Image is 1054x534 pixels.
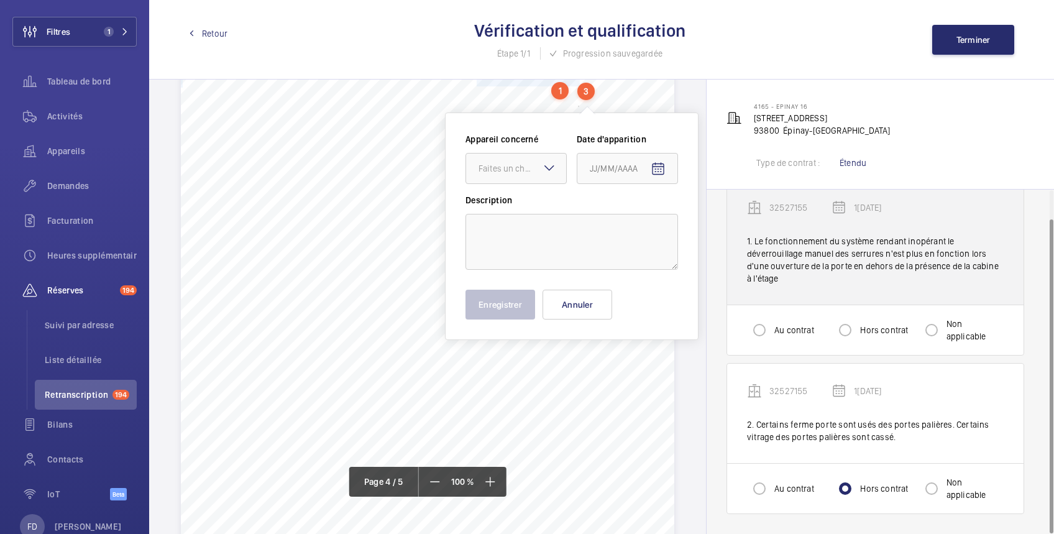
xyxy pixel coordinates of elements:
[237,251,513,258] span: Le carnet d'entretien mentionné à l'article R. 134-7 du code de la construction et de l'habitation
[237,185,492,191] span: Les caractéristiques de l'ensemble de l'installation (documentation "dossier technique")
[956,35,991,45] span: Terminer
[47,418,137,431] span: Bilans
[756,157,820,169] div: Type de contrat :
[772,324,814,336] label: Au contrat
[932,25,1014,55] button: Terminer
[47,110,137,122] span: Activités
[47,180,137,192] span: Demandes
[858,482,908,495] label: Hors contrat
[551,82,569,99] div: 1
[769,385,832,397] p: 32527155
[832,384,916,398] div: 1[DATE]
[216,297,444,304] span: CTQ : Rapport BGO Consultants du [DATE]0 N° rapport : 200808853
[477,88,570,94] span: présence de la cabine à l'étage.
[497,47,540,60] span: Étape 1/1
[216,526,281,532] span: Lieu de vérification : IN'LI
[237,216,511,223] span: La dernière étude spécifique de sécurité prévue par les articles R. 4543-2 et suivants du code
[47,453,137,466] span: Contacts
[47,488,110,500] span: IoT
[224,98,227,104] span: 2
[418,98,456,104] span: Endommagé
[47,145,137,157] span: Appareils
[357,170,393,177] span: Document
[465,194,678,206] label: Description
[577,83,595,100] div: 3
[202,27,227,40] span: Retour
[231,150,369,157] span: Avis formulés sur la partie documentaire :
[747,235,1004,285] div: 1. Le fonctionnement du système rendant inopérant le déverrouillage manuel des serrures n'est plu...
[55,520,122,533] p: [PERSON_NAME]
[832,200,916,215] div: 1[DATE]
[307,98,408,104] span: Eléments constitutifs (dont vitrage)
[45,389,108,401] span: Retranscription
[224,265,227,272] span: 3
[477,98,556,104] span: [DATE] - Déjà signalé : non
[858,324,908,336] label: Hors contrat
[12,17,137,47] button: Filtres1
[47,214,137,227] span: Facturation
[477,105,580,112] span: Certains ferme porte sont usés des
[237,224,264,231] span: du travail
[474,19,685,42] h2: Vérification et qualification
[477,80,585,86] span: ouverture de la porte en dehors de la
[120,285,137,295] span: 194
[754,99,891,137] p: [STREET_ADDRESS] 93800 épinay-[GEOGRAPHIC_DATA]
[45,354,137,366] span: Liste détaillée
[47,284,115,297] span: Réserves
[772,482,814,495] label: Au contrat
[112,390,129,400] span: 194
[465,290,535,320] button: Enregistrer
[47,75,137,88] span: Tableau de bord
[237,234,496,241] span: Le rapport de vérification établi après toute transformation ou modification importante de
[27,520,37,533] p: FD
[944,318,1004,343] label: Non applicable
[543,290,612,320] button: Annuler
[237,279,364,286] span: Le rapport du précédent contrôle technique
[840,158,866,168] a: Étendu
[577,153,678,184] input: JJ/MM/AAAA
[216,147,219,157] span: ·
[237,98,247,104] span: 5.5
[479,162,566,175] div: Faites un choix
[216,520,396,525] span: Affaire n° : 2502206E0000059/11000 / N° du rapport : 206E0/25/4454
[465,133,567,145] label: Appareil concerné
[944,476,1004,501] label: Non applicable
[349,467,419,497] div: Page 4 / 5
[110,488,127,500] span: Beta
[237,241,272,248] span: l'installation
[237,265,339,272] span: Le dernier rapport annuel d'activité
[104,27,114,37] span: 1
[548,47,662,60] div: Progression sauvegardée
[446,477,479,486] span: 100 %
[769,201,832,214] p: 32527155
[47,25,70,38] span: Filtres
[45,319,137,331] span: Suivi par adresse
[754,103,807,110] span: 4165 - EPINAY 16
[747,418,1004,443] div: 2. Certains ferme porte sont usés des portes palières. Certains vitrage des portes palières sont ...
[577,133,678,145] label: Date d'apparition
[221,170,229,177] span: N°
[47,249,137,262] span: Heures supplémentaires
[643,154,673,184] button: Open calendar
[237,203,484,209] span: La notice d'instructions nécessaire à l'entretien (documentation "dossier technique").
